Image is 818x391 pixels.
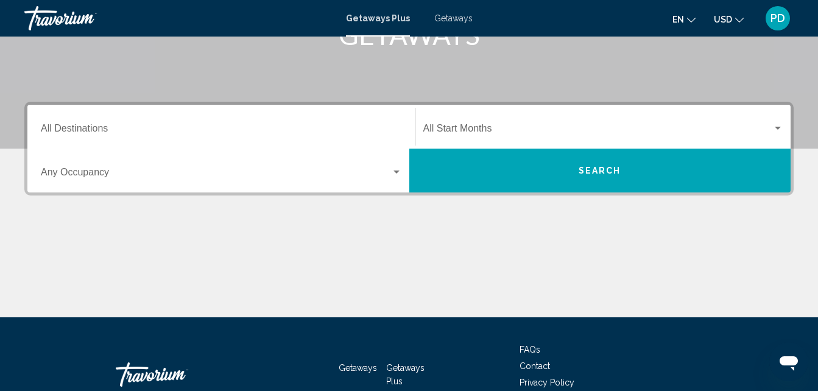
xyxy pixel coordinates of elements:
button: User Menu [762,5,794,31]
a: Getaways [339,363,377,373]
a: Contact [520,361,550,371]
span: USD [714,15,732,24]
div: Search widget [27,105,791,192]
a: Getaways Plus [346,13,410,23]
button: Search [409,149,791,192]
a: Privacy Policy [520,378,574,387]
span: PD [770,12,785,24]
span: Search [579,166,621,176]
a: Getaways [434,13,473,23]
button: Change currency [714,10,744,28]
iframe: Botón para iniciar la ventana de mensajería [769,342,808,381]
button: Change language [672,10,696,28]
a: Getaways Plus [386,363,425,386]
a: Travorium [24,6,334,30]
a: FAQs [520,345,540,354]
span: en [672,15,684,24]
